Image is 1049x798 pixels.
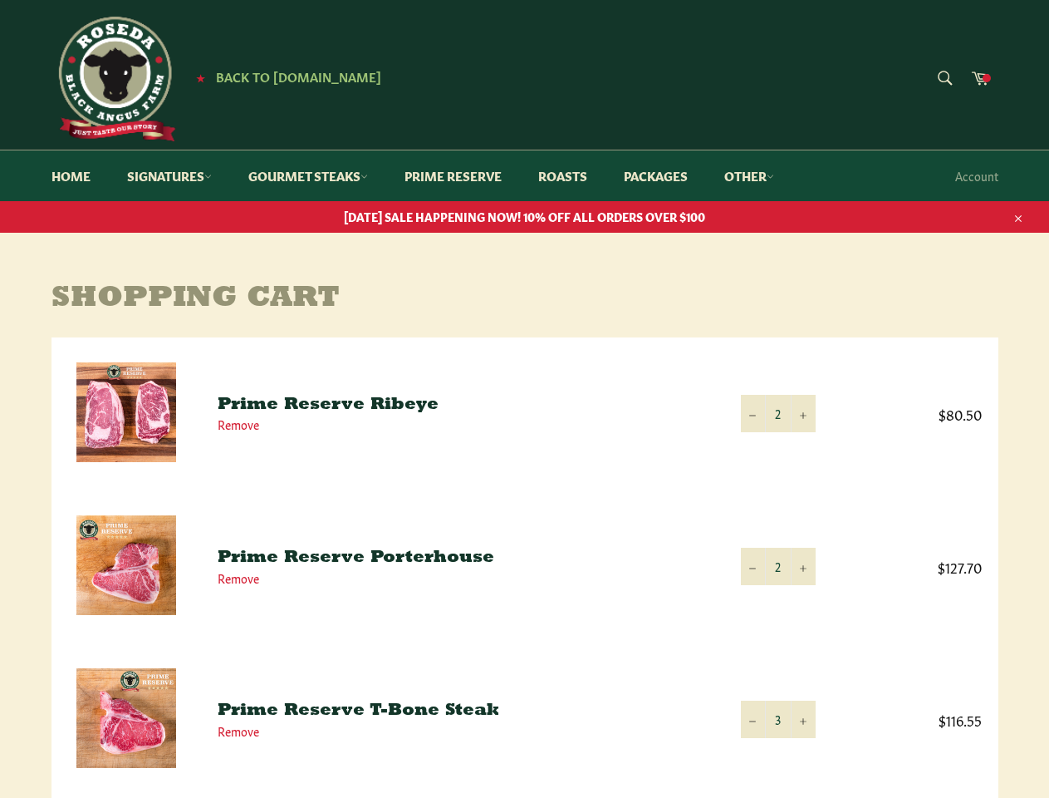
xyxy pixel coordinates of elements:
button: Increase item quantity by one [791,701,816,738]
a: ★ Back to [DOMAIN_NAME] [188,71,381,84]
a: Prime Reserve T-Bone Steak [218,702,499,719]
button: Reduce item quantity by one [741,701,766,738]
button: Increase item quantity by one [791,548,816,585]
a: Account [947,151,1007,200]
a: Other [708,150,791,201]
a: Home [35,150,107,201]
img: Prime Reserve T-Bone Steak [76,668,176,768]
button: Reduce item quantity by one [741,548,766,585]
button: Increase item quantity by one [791,395,816,432]
a: Packages [607,150,704,201]
a: Prime Reserve [388,150,518,201]
a: Roasts [522,150,604,201]
a: Prime Reserve Ribeye [218,397,439,413]
img: Roseda Beef [51,17,176,141]
a: Signatures [110,150,228,201]
span: $127.70 [849,557,982,576]
h1: Shopping Cart [51,283,998,316]
a: Remove [218,722,259,739]
span: ★ [196,71,205,84]
a: Gourmet Steaks [232,150,385,201]
img: Prime Reserve Ribeye [76,362,176,462]
a: Remove [218,416,259,432]
button: Reduce item quantity by one [741,395,766,432]
a: Prime Reserve Porterhouse [218,549,494,566]
span: $116.55 [849,710,982,729]
img: Prime Reserve Porterhouse [76,515,176,615]
a: Remove [218,569,259,586]
span: $80.50 [849,404,982,423]
span: Back to [DOMAIN_NAME] [216,67,381,85]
